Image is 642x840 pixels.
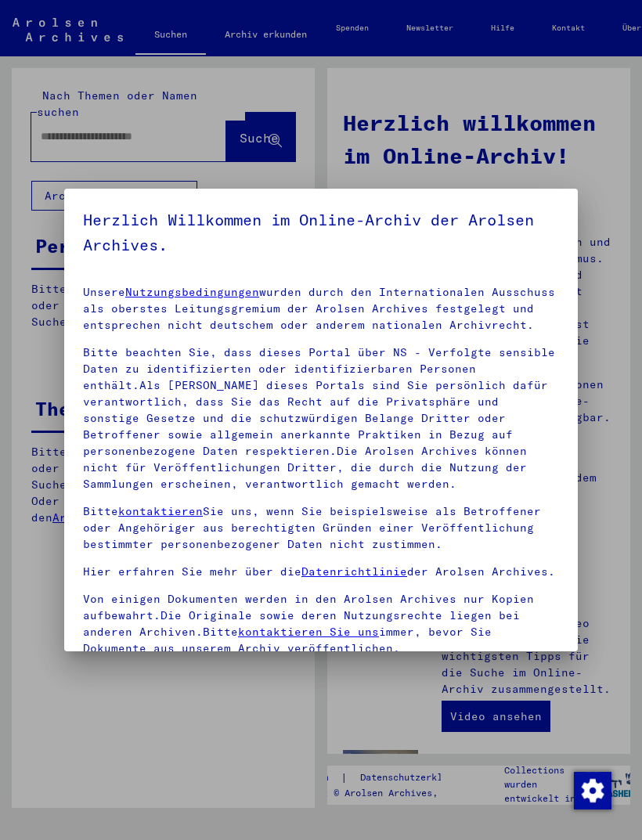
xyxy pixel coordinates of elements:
[118,504,203,518] a: kontaktieren
[83,207,559,258] h5: Herzlich Willkommen im Online-Archiv der Arolsen Archives.
[301,564,407,579] a: Datenrichtlinie
[83,564,559,580] p: Hier erfahren Sie mehr über die der Arolsen Archives.
[574,772,611,809] img: Zustimmung ändern
[83,284,559,333] p: Unsere wurden durch den Internationalen Ausschuss als oberstes Leitungsgremium der Arolsen Archiv...
[238,625,379,639] a: kontaktieren Sie uns
[125,285,259,299] a: Nutzungsbedingungen
[83,344,559,492] p: Bitte beachten Sie, dass dieses Portal über NS - Verfolgte sensible Daten zu identifizierten oder...
[83,591,559,657] p: Von einigen Dokumenten werden in den Arolsen Archives nur Kopien aufbewahrt.Die Originale sowie d...
[83,503,559,553] p: Bitte Sie uns, wenn Sie beispielsweise als Betroffener oder Angehöriger aus berechtigten Gründen ...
